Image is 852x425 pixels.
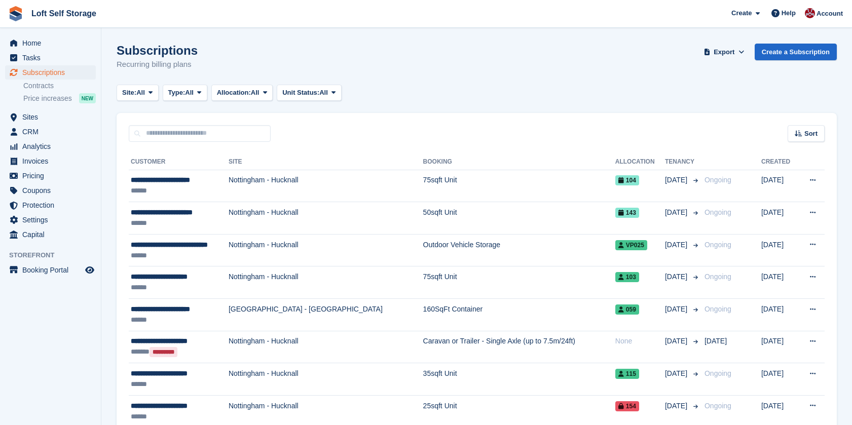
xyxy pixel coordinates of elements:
[22,110,83,124] span: Sites
[229,266,423,299] td: Nottingham - Hucknall
[665,272,689,282] span: [DATE]
[665,304,689,315] span: [DATE]
[79,93,96,103] div: NEW
[22,125,83,139] span: CRM
[5,36,96,50] a: menu
[714,47,734,57] span: Export
[761,331,798,363] td: [DATE]
[423,266,615,299] td: 75sqft Unit
[5,139,96,153] a: menu
[5,183,96,198] a: menu
[5,154,96,168] a: menu
[423,154,615,170] th: Booking
[136,88,145,98] span: All
[804,129,818,139] span: Sort
[5,227,96,242] a: menu
[665,240,689,250] span: [DATE]
[761,154,798,170] th: Created
[23,93,96,104] a: Price increases NEW
[615,304,639,315] span: 059
[615,154,665,170] th: Allocation
[22,36,83,50] span: Home
[761,170,798,202] td: [DATE]
[665,207,689,218] span: [DATE]
[117,85,159,101] button: Site: All
[615,272,639,282] span: 103
[22,263,83,277] span: Booking Portal
[229,331,423,363] td: Nottingham - Hucknall
[5,110,96,124] a: menu
[5,213,96,227] a: menu
[731,8,752,18] span: Create
[615,175,639,185] span: 104
[755,44,837,60] a: Create a Subscription
[23,94,72,103] span: Price increases
[702,44,747,60] button: Export
[9,250,101,260] span: Storefront
[705,305,731,313] span: Ongoing
[705,402,731,410] span: Ongoing
[22,139,83,153] span: Analytics
[229,299,423,331] td: [GEOGRAPHIC_DATA] - [GEOGRAPHIC_DATA]
[615,369,639,379] span: 115
[705,208,731,216] span: Ongoing
[665,368,689,379] span: [DATE]
[319,88,328,98] span: All
[423,234,615,266] td: Outdoor Vehicle Storage
[5,65,96,80] a: menu
[84,264,96,276] a: Preview store
[117,44,198,57] h1: Subscriptions
[5,125,96,139] a: menu
[282,88,319,98] span: Unit Status:
[665,175,689,185] span: [DATE]
[168,88,186,98] span: Type:
[22,198,83,212] span: Protection
[615,208,639,218] span: 143
[705,176,731,184] span: Ongoing
[27,5,100,22] a: Loft Self Storage
[817,9,843,19] span: Account
[277,85,341,101] button: Unit Status: All
[705,241,731,249] span: Ongoing
[761,266,798,299] td: [DATE]
[5,169,96,183] a: menu
[615,401,639,411] span: 154
[229,170,423,202] td: Nottingham - Hucknall
[229,202,423,235] td: Nottingham - Hucknall
[761,202,798,235] td: [DATE]
[615,240,647,250] span: VP025
[229,234,423,266] td: Nottingham - Hucknall
[5,51,96,65] a: menu
[705,273,731,281] span: Ongoing
[117,59,198,70] p: Recurring billing plans
[229,154,423,170] th: Site
[5,198,96,212] a: menu
[615,336,665,346] div: None
[705,337,727,345] span: [DATE]
[22,183,83,198] span: Coupons
[163,85,207,101] button: Type: All
[5,263,96,277] a: menu
[761,299,798,331] td: [DATE]
[22,169,83,183] span: Pricing
[211,85,273,101] button: Allocation: All
[22,213,83,227] span: Settings
[423,331,615,363] td: Caravan or Trailer - Single Axle (up to 7.5m/24ft)
[423,170,615,202] td: 75sqft Unit
[229,363,423,396] td: Nottingham - Hucknall
[23,81,96,91] a: Contracts
[22,65,83,80] span: Subscriptions
[22,227,83,242] span: Capital
[423,202,615,235] td: 50sqft Unit
[761,234,798,266] td: [DATE]
[185,88,194,98] span: All
[805,8,815,18] img: James Johnson
[665,401,689,411] span: [DATE]
[122,88,136,98] span: Site:
[423,299,615,331] td: 160SqFt Container
[705,369,731,377] span: Ongoing
[782,8,796,18] span: Help
[8,6,23,21] img: stora-icon-8386f47178a22dfd0bd8f6a31ec36ba5ce8667c1dd55bd0f319d3a0aa187defe.svg
[129,154,229,170] th: Customer
[665,154,700,170] th: Tenancy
